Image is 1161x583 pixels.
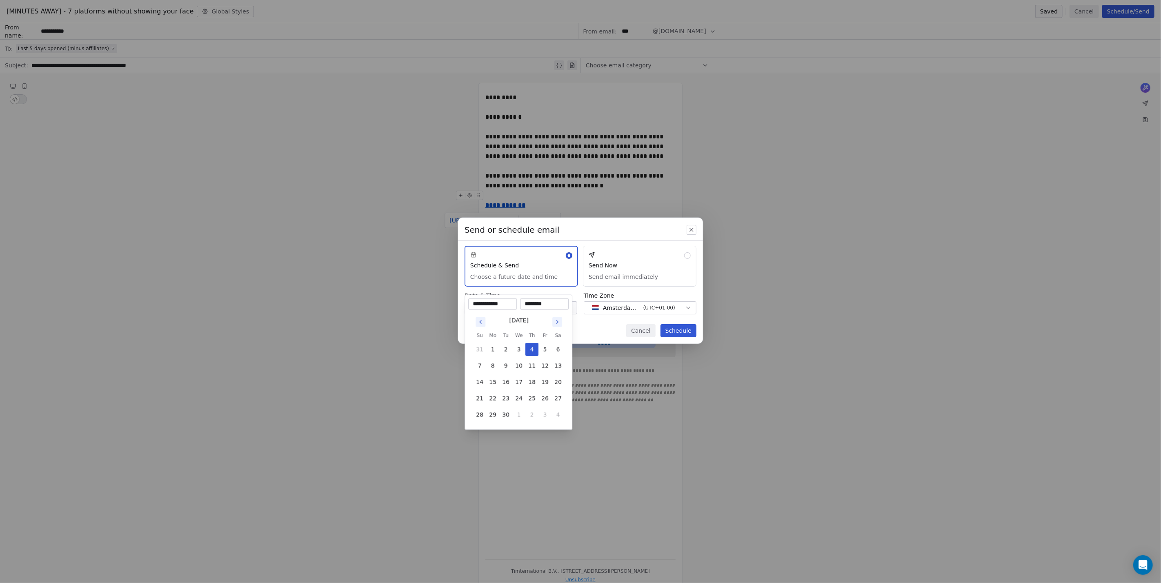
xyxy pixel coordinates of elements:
[538,332,552,340] th: Friday
[473,343,486,356] button: 31
[552,408,565,421] button: 4
[512,332,525,340] th: Wednesday
[486,343,499,356] button: 1
[499,408,512,421] button: 30
[512,376,525,389] button: 17
[509,316,529,325] div: [DATE]
[525,359,538,372] button: 11
[486,376,499,389] button: 15
[552,316,563,328] button: Go to next month
[512,359,525,372] button: 10
[486,408,499,421] button: 29
[538,408,552,421] button: 3
[538,359,552,372] button: 12
[525,376,538,389] button: 18
[525,408,538,421] button: 2
[512,343,525,356] button: 3
[486,359,499,372] button: 8
[538,376,552,389] button: 19
[473,332,486,340] th: Sunday
[486,332,499,340] th: Monday
[552,392,565,405] button: 27
[552,359,565,372] button: 13
[512,392,525,405] button: 24
[473,408,486,421] button: 28
[486,392,499,405] button: 22
[473,376,486,389] button: 14
[499,332,512,340] th: Tuesday
[473,392,486,405] button: 21
[473,359,486,372] button: 7
[552,332,565,340] th: Saturday
[538,343,552,356] button: 5
[475,316,486,328] button: Go to previous month
[552,343,565,356] button: 6
[512,408,525,421] button: 1
[499,376,512,389] button: 16
[552,376,565,389] button: 20
[499,359,512,372] button: 9
[525,392,538,405] button: 25
[499,392,512,405] button: 23
[538,392,552,405] button: 26
[525,332,538,340] th: Thursday
[499,343,512,356] button: 2
[525,343,538,356] button: 4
